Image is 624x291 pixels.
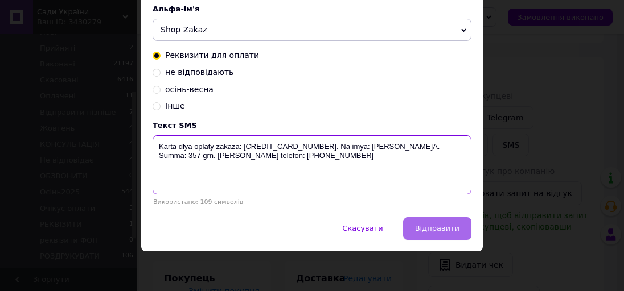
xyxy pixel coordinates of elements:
[415,224,459,232] span: Відправити
[153,121,471,130] div: Текст SMS
[165,101,185,110] span: Інше
[165,51,259,60] span: Реквизити для оплати
[161,25,207,34] span: Shop Zakaz
[165,85,214,94] span: осінь-весна
[153,135,471,194] textarea: Karta dlya oplaty zakaza: [CREDIT_CARD_NUMBER]. Na imya: [PERSON_NAME]А. Summa: 357 grn. [PERSON_...
[165,68,233,77] span: не відповідають
[153,5,199,13] span: Альфа-ім'я
[330,217,395,240] button: Скасувати
[403,217,471,240] button: Відправити
[153,198,471,206] div: Використано: 109 символів
[342,224,383,232] span: Скасувати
